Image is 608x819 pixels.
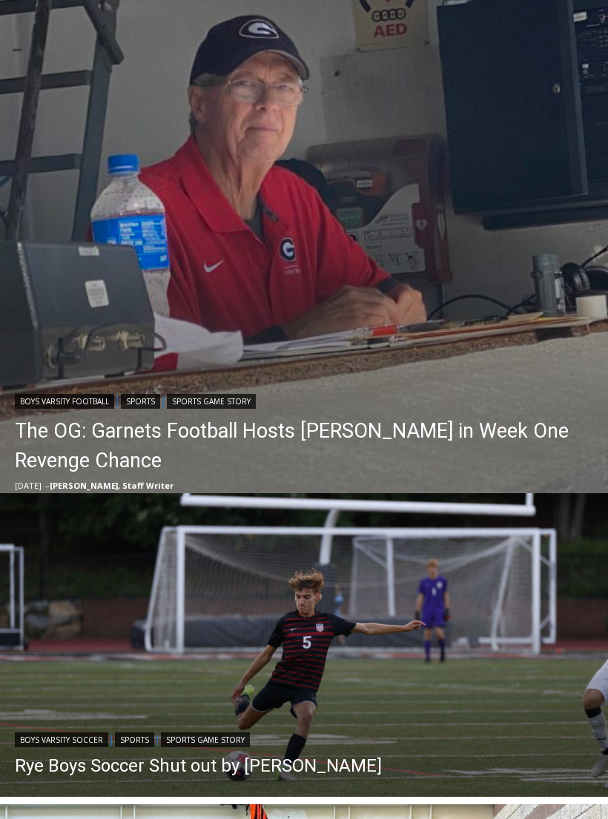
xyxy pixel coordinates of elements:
div: / [166,125,170,140]
div: 2 [156,125,162,140]
span: Open Tues. - Sun. [PHONE_NUMBER] [4,153,145,209]
a: Sports [121,394,160,409]
time: [DATE] [15,480,42,491]
a: The OG: Garnets Football Hosts [PERSON_NAME] in Week One Revenge Chance [15,416,601,475]
a: [PERSON_NAME], Staff Writer [50,480,174,491]
div: | | [15,729,382,747]
a: Boys Varsity Football [15,394,114,409]
a: Sports Game Story [161,732,250,747]
div: 6 [174,125,180,140]
a: Sports Game Story [167,394,256,409]
a: Sports [115,732,154,747]
div: "clearly one of the favorites in the [GEOGRAPHIC_DATA] neighborhood" [153,93,218,177]
h4: [PERSON_NAME] Read Sanctuary Fall Fest: [DATE] [12,149,197,183]
a: Rye Boys Soccer Shut out by [PERSON_NAME] [15,755,382,777]
div: | | [15,391,601,409]
a: Boys Varsity Soccer [15,732,108,747]
div: Birds of Prey: Falcon and hawk demos [156,44,214,121]
span: – [45,480,50,491]
a: Open Tues. - Sun. [PHONE_NUMBER] [1,149,149,184]
a: [PERSON_NAME] Read Sanctuary Fall Fest: [DATE] [1,147,222,184]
